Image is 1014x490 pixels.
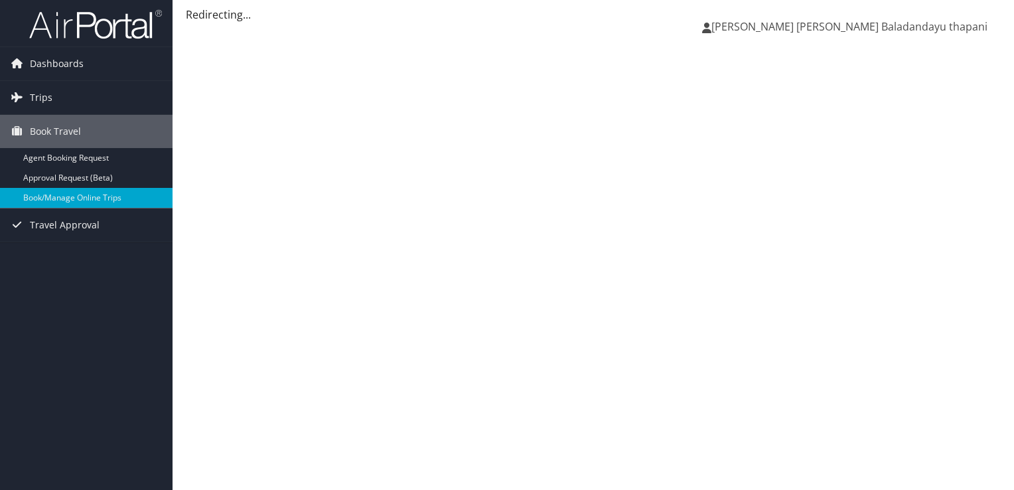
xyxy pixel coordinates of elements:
[702,7,1001,46] a: [PERSON_NAME] [PERSON_NAME] Baladandayu thapani
[30,115,81,148] span: Book Travel
[30,81,52,114] span: Trips
[29,9,162,40] img: airportal-logo.png
[186,7,1001,23] div: Redirecting...
[30,208,100,242] span: Travel Approval
[711,19,987,34] span: [PERSON_NAME] [PERSON_NAME] Baladandayu thapani
[30,47,84,80] span: Dashboards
